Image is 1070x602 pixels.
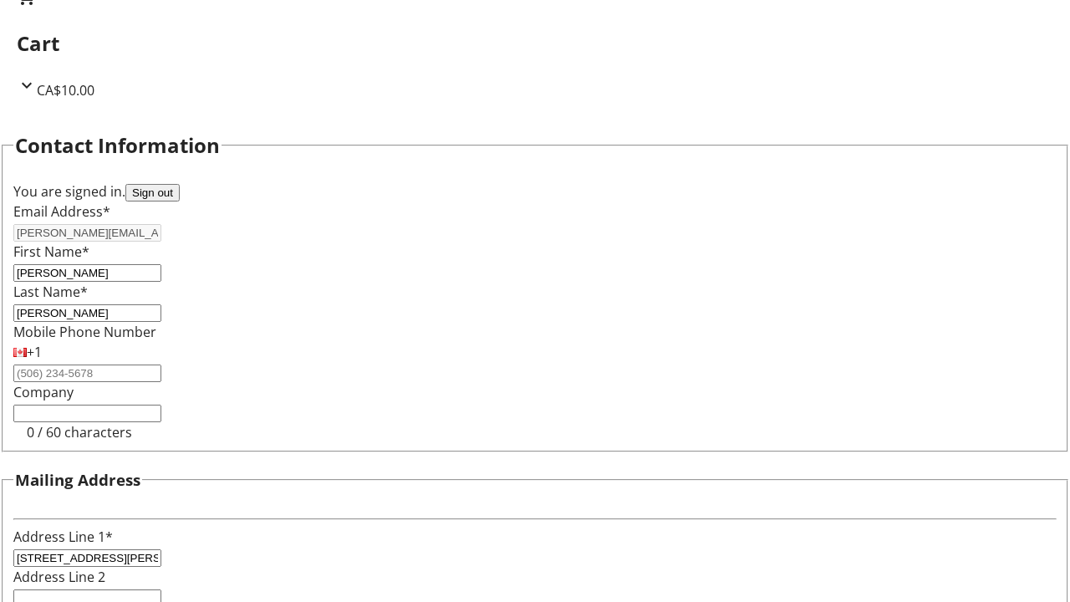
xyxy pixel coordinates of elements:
label: Address Line 2 [13,568,105,586]
tr-character-limit: 0 / 60 characters [27,423,132,441]
span: CA$10.00 [37,81,94,99]
label: Email Address* [13,202,110,221]
button: Sign out [125,184,180,202]
h2: Contact Information [15,130,220,161]
input: (506) 234-5678 [13,365,161,382]
h2: Cart [17,28,1053,59]
label: First Name* [13,242,89,261]
label: Address Line 1* [13,528,113,546]
label: Last Name* [13,283,88,301]
label: Company [13,383,74,401]
input: Address [13,549,161,567]
label: Mobile Phone Number [13,323,156,341]
div: You are signed in. [13,181,1057,202]
h3: Mailing Address [15,468,140,492]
